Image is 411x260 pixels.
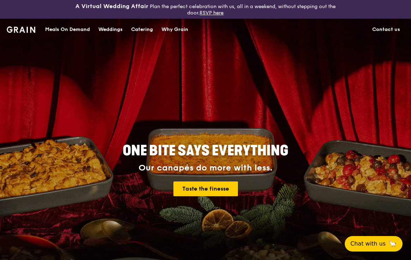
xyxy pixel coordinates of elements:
[7,18,35,39] a: GrainGrain
[368,19,404,40] a: Contact us
[79,163,332,173] div: Our canapés do more with less.
[388,240,397,248] span: 🦙
[7,26,35,33] img: Grain
[123,142,288,159] span: ONE BITE SAYS EVERYTHING
[94,19,127,40] a: Weddings
[127,19,157,40] a: Catering
[68,3,342,16] div: Plan the perfect celebration with us, all in a weekend, without stepping out the door.
[45,19,90,40] div: Meals On Demand
[75,3,148,10] h3: A Virtual Wedding Affair
[157,19,192,40] a: Why Grain
[161,19,188,40] div: Why Grain
[98,19,123,40] div: Weddings
[200,10,223,16] a: RSVP here
[173,181,238,196] a: Taste the finesse
[131,19,153,40] div: Catering
[345,236,403,252] button: Chat with us🦙
[350,240,386,248] span: Chat with us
